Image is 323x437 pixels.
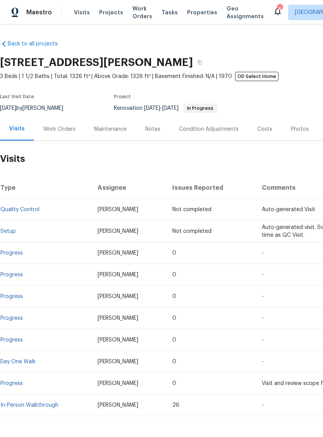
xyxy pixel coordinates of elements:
span: Auto-generated Visit [262,207,315,212]
div: Photos [291,125,309,133]
span: Project [114,94,131,99]
div: Maintenance [94,125,127,133]
span: Geo Assignments [227,5,264,20]
span: [PERSON_NAME] [98,250,138,256]
span: 26 [172,402,179,408]
div: 4 [277,5,282,12]
a: Progress [0,381,23,386]
span: OD Select Home [235,72,278,81]
th: Assignee [91,177,167,199]
a: Progress [0,272,23,277]
span: Not completed [172,207,211,212]
span: Visits [74,9,90,16]
span: - [262,316,264,321]
span: - [262,272,264,277]
a: Progress [0,337,23,343]
span: 0 [172,294,176,299]
a: Progress [0,294,23,299]
a: Progress [0,316,23,321]
span: Properties [187,9,217,16]
span: - [262,402,264,408]
span: [DATE] [144,106,160,111]
div: Costs [257,125,272,133]
a: Quality Control [0,207,40,212]
span: [PERSON_NAME] [98,381,138,386]
span: 0 [172,359,176,364]
span: Work Orders [132,5,152,20]
span: [PERSON_NAME] [98,337,138,343]
button: Copy Address [193,55,207,69]
a: Setup [0,229,16,234]
span: Maestro [26,9,52,16]
span: In Progress [184,106,216,111]
span: [PERSON_NAME] [98,294,138,299]
span: Projects [99,9,123,16]
span: [PERSON_NAME] [98,359,138,364]
a: In-Person Walkthrough [0,402,58,408]
span: Not completed [172,229,211,234]
span: 0 [172,250,176,256]
span: [PERSON_NAME] [98,229,138,234]
span: [PERSON_NAME] [98,316,138,321]
span: 0 [172,337,176,343]
span: - [262,250,264,256]
span: 0 [172,381,176,386]
div: Visits [9,125,25,133]
span: - [144,106,179,111]
span: 0 [172,316,176,321]
span: Tasks [161,10,178,15]
span: Renovation [114,106,217,111]
div: Condition Adjustments [179,125,239,133]
span: - [262,294,264,299]
a: Day One Walk [0,359,36,364]
span: - [262,337,264,343]
span: 0 [172,272,176,277]
a: Progress [0,250,23,256]
span: [DATE] [162,106,179,111]
span: - [262,359,264,364]
span: [PERSON_NAME] [98,402,138,408]
div: Work Orders [43,125,76,133]
th: Issues Reported [166,177,255,199]
div: Notes [145,125,160,133]
span: [PERSON_NAME] [98,272,138,277]
span: [PERSON_NAME] [98,207,138,212]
